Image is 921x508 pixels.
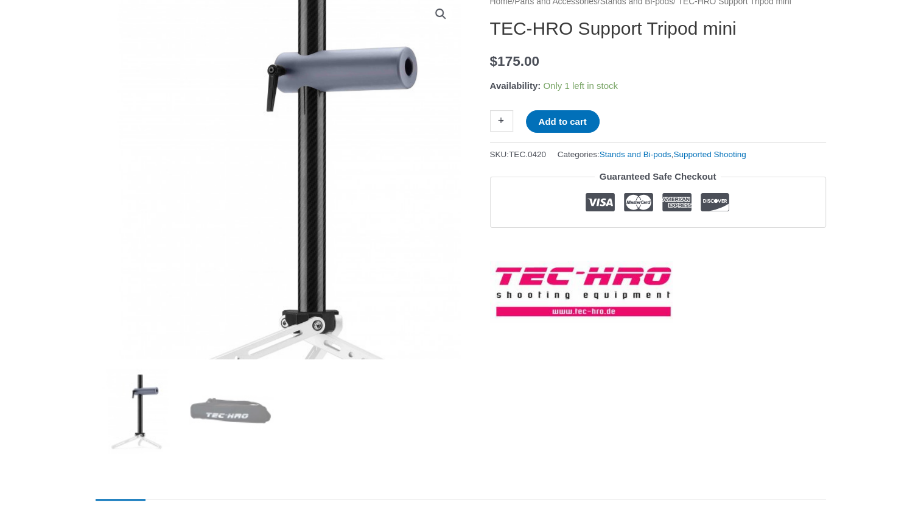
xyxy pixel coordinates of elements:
legend: Guaranteed Safe Checkout [595,168,721,185]
a: View full-screen image gallery [430,3,452,25]
iframe: Customer reviews powered by Trustpilot [490,237,826,252]
span: $ [490,54,498,69]
span: Availability: [490,80,541,91]
span: Only 1 left in stock [543,80,618,91]
h1: TEC-HRO Support Tripod mini [490,18,826,40]
img: TEC-HRO Support Tripod mini - Image 2 [189,369,273,453]
a: Stands and Bi-pods [600,150,671,159]
button: Add to cart [526,110,600,133]
bdi: 175.00 [490,54,539,69]
img: Support Tripod mini [96,369,180,453]
a: TEC-HRO Shooting Equipment [490,261,673,323]
a: Supported Shooting [673,150,746,159]
span: SKU: [490,147,546,162]
a: + [490,110,513,132]
span: TEC.0420 [509,150,546,159]
span: Categories: , [558,147,746,162]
